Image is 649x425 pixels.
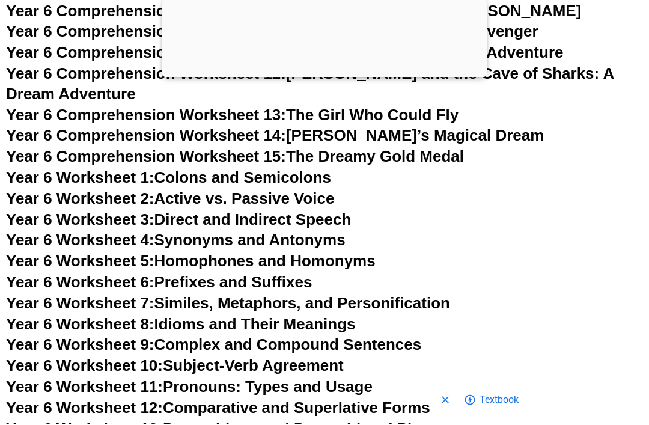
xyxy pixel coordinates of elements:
[6,231,346,249] a: Year 6 Worksheet 4:Synonyms and Antonyms
[6,106,459,124] a: Year 6 Comprehension Worksheet 13:The Girl Who Could Fly
[6,399,430,417] a: Year 6 Worksheet 12:Comparative and Superlative Forms
[6,316,355,334] a: Year 6 Worksheet 8:Idioms and Their Meanings
[6,44,563,62] a: Year 6 Comprehension Worksheet 11:[PERSON_NAME]'s Dream Adventure
[6,316,154,334] span: Year 6 Worksheet 8:
[6,106,286,124] span: Year 6 Comprehension Worksheet 13:
[6,65,614,103] a: Year 6 Comprehension Worksheet 12:[PERSON_NAME] and the Cave of Sharks: A Dream Adventure
[6,148,286,166] span: Year 6 Comprehension Worksheet 15:
[6,295,154,313] span: Year 6 Worksheet 7:
[6,399,163,417] span: Year 6 Worksheet 12:
[6,44,286,62] span: Year 6 Comprehension Worksheet 11:
[6,378,373,396] a: Year 6 Worksheet 11:Pronouns: Types and Usage
[6,169,331,187] a: Year 6 Worksheet 1:Colons and Semicolons
[6,295,450,313] a: Year 6 Worksheet 7:Similes, Metaphors, and Personification
[6,190,154,208] span: Year 6 Worksheet 2:
[6,127,544,145] a: Year 6 Comprehension Worksheet 14:[PERSON_NAME]’s Magical Dream
[6,211,154,229] span: Year 6 Worksheet 3:
[6,378,163,396] span: Year 6 Worksheet 11:
[6,274,312,292] a: Year 6 Worksheet 6:Prefixes and Suffixes
[480,387,519,411] span: Go to shopping options for Textbook
[6,252,154,271] span: Year 6 Worksheet 5:
[6,127,286,145] span: Year 6 Comprehension Worksheet 14:
[6,2,581,20] a: Year 6 Comprehension Worksheet 9:The Amazing Dream of [PERSON_NAME]
[6,357,344,375] a: Year 6 Worksheet 10:Subject-Verb Agreement
[6,23,538,41] a: Year 6 Comprehension Worksheet 10:The Boy Who Became an Avenger
[6,336,421,354] a: Year 6 Worksheet 9:Complex and Compound Sentences
[6,148,464,166] a: Year 6 Comprehension Worksheet 15:The Dreamy Gold Medal
[6,23,286,41] span: Year 6 Comprehension Worksheet 10:
[6,65,286,83] span: Year 6 Comprehension Worksheet 12:
[6,274,154,292] span: Year 6 Worksheet 6:
[6,169,154,187] span: Year 6 Worksheet 1:
[6,190,334,208] a: Year 6 Worksheet 2:Active vs. Passive Voice
[439,394,451,406] svg: Close shopping anchor
[589,367,649,425] iframe: Chat Widget
[6,252,376,271] a: Year 6 Worksheet 5:Homophones and Homonyms
[6,336,154,354] span: Year 6 Worksheet 9:
[6,357,163,375] span: Year 6 Worksheet 10:
[6,2,278,20] span: Year 6 Comprehension Worksheet 9:
[6,211,351,229] a: Year 6 Worksheet 3:Direct and Indirect Speech
[6,231,154,249] span: Year 6 Worksheet 4:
